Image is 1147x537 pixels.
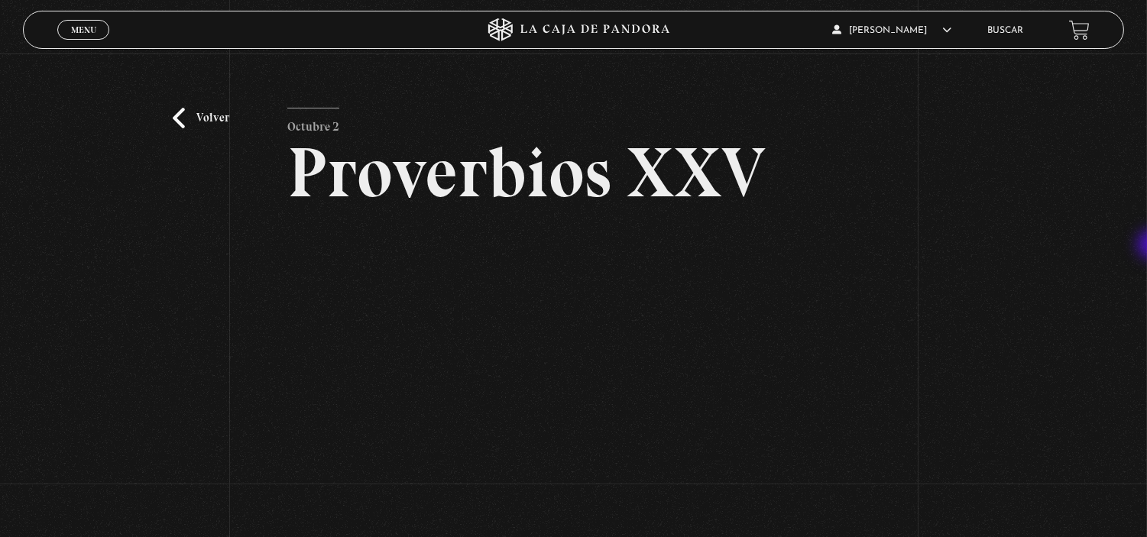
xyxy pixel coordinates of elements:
a: View your shopping cart [1069,20,1090,40]
span: Menu [71,25,96,34]
h2: Proverbios XXV [287,137,860,208]
p: Octubre 2 [287,108,339,138]
a: Buscar [987,26,1023,35]
span: Cerrar [66,38,102,49]
a: Volver [173,108,229,128]
span: [PERSON_NAME] [832,26,951,35]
